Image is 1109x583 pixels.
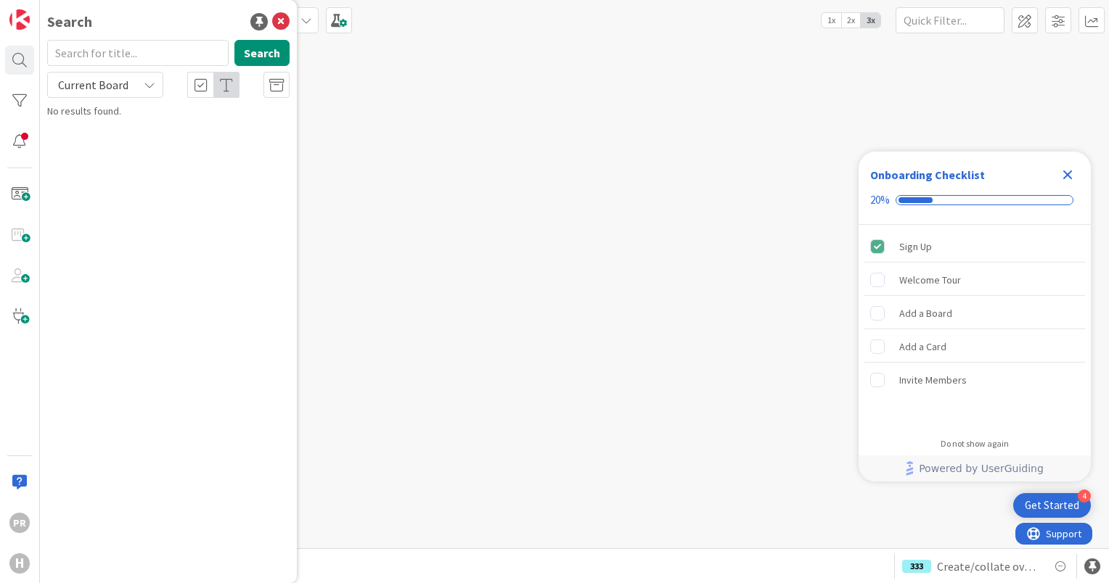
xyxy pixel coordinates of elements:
div: Add a Card [899,338,946,355]
div: 333 [902,560,931,573]
div: Search [47,11,92,33]
span: 1x [822,13,841,28]
div: Checklist progress: 20% [870,194,1079,207]
div: Open Get Started checklist, remaining modules: 4 [1013,493,1091,518]
div: Checklist Container [859,152,1091,481]
div: 4 [1078,489,1091,503]
div: Add a Board [899,305,952,322]
div: Footer [859,455,1091,481]
div: Onboarding Checklist [870,166,985,183]
div: Add a Card is incomplete. [864,331,1085,363]
div: Invite Members is incomplete. [864,364,1085,396]
button: Search [234,40,290,66]
div: 20% [870,194,890,207]
span: Powered by UserGuiding [919,460,1044,477]
div: Invite Members [899,371,967,389]
span: 2x [841,13,861,28]
div: Welcome Tour is incomplete. [864,264,1085,296]
div: Get Started [1025,498,1079,513]
div: Do not show again [941,438,1009,450]
div: No results found. [47,104,290,119]
div: PR [9,513,30,533]
input: Quick Filter... [896,7,1004,33]
span: Current Board [58,78,128,92]
span: 3x [861,13,880,28]
div: Welcome Tour [899,271,961,289]
span: Support [30,2,66,20]
img: Visit kanbanzone.com [9,9,30,30]
input: Search for title... [47,40,229,66]
div: Sign Up is complete. [864,231,1085,262]
div: H [9,553,30,574]
a: Powered by UserGuiding [866,455,1084,481]
div: Sign Up [899,238,932,255]
div: Checklist items [859,225,1091,429]
div: Add a Board is incomplete. [864,297,1085,329]
div: Close Checklist [1056,163,1079,186]
span: Create/collate overview of Facility applications [937,558,1040,575]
